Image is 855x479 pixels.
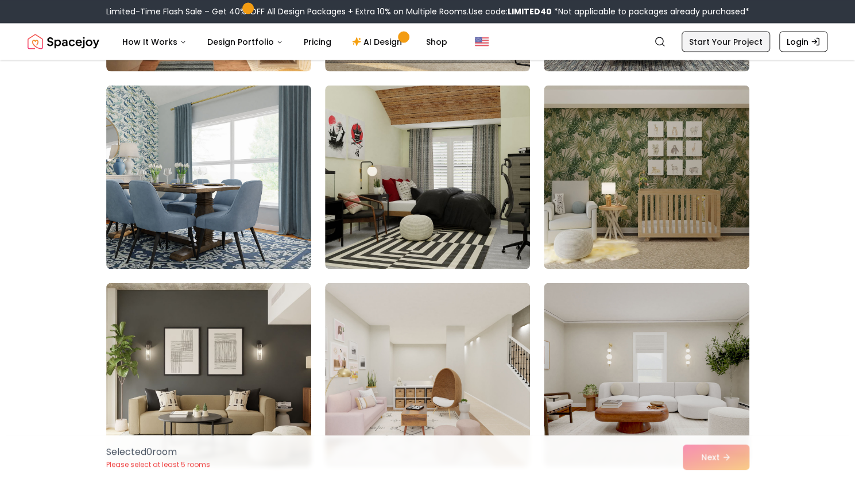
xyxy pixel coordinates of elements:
p: Please select at least 5 rooms [106,460,210,469]
img: Room room-19 [106,85,311,269]
button: Design Portfolio [198,30,292,53]
img: United States [475,34,489,48]
a: Shop [417,30,456,53]
a: Login [779,31,827,52]
img: Room room-20 [325,85,530,269]
img: Room room-24 [544,283,749,466]
a: Start Your Project [682,31,770,52]
button: How It Works [113,30,196,53]
p: Selected 0 room [106,445,210,459]
img: Spacejoy Logo [28,30,99,53]
img: Room room-22 [106,283,311,466]
a: Spacejoy [28,30,99,53]
img: Room room-23 [325,283,530,466]
div: Limited-Time Flash Sale – Get 40% OFF All Design Packages + Extra 10% on Multiple Rooms. [106,6,749,17]
nav: Main [113,30,456,53]
span: *Not applicable to packages already purchased* [552,6,749,17]
nav: Global [28,23,827,60]
img: Room room-21 [544,85,749,269]
span: Use code: [469,6,552,17]
b: LIMITED40 [508,6,552,17]
a: Pricing [295,30,341,53]
a: AI Design [343,30,415,53]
